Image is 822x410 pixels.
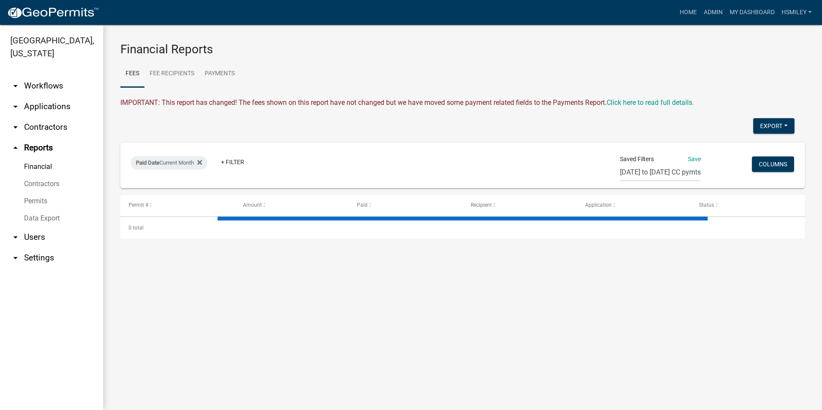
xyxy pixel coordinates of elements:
[243,202,262,208] span: Amount
[10,253,21,263] i: arrow_drop_down
[357,202,368,208] span: Paid
[752,156,794,172] button: Columns
[234,195,348,216] datatable-header-cell: Amount
[778,4,815,21] a: hsmiley
[199,60,240,88] a: Payments
[136,159,159,166] span: Paid Date
[349,195,463,216] datatable-header-cell: Paid
[699,202,714,208] span: Status
[607,98,694,107] a: Click here to read full details.
[620,155,654,164] span: Saved Filters
[676,4,700,21] a: Home
[120,217,805,239] div: 0 total
[214,154,251,170] a: + Filter
[700,4,726,21] a: Admin
[691,195,805,216] datatable-header-cell: Status
[120,42,805,57] h3: Financial Reports
[607,98,694,107] wm-modal-confirm: Upcoming Changes to Daily Fees Report
[753,118,794,134] button: Export
[463,195,577,216] datatable-header-cell: Recipient
[120,98,805,108] div: IMPORTANT: This report has changed! The fees shown on this report have not changed but we have mo...
[10,81,21,91] i: arrow_drop_down
[10,143,21,153] i: arrow_drop_up
[144,60,199,88] a: Fee Recipients
[120,60,144,88] a: Fees
[10,232,21,242] i: arrow_drop_down
[471,202,492,208] span: Recipient
[688,156,701,162] a: Save
[577,195,690,216] datatable-header-cell: Application
[10,101,21,112] i: arrow_drop_down
[131,156,207,170] div: Current Month
[726,4,778,21] a: My Dashboard
[10,122,21,132] i: arrow_drop_down
[120,195,234,216] datatable-header-cell: Permit #
[129,202,148,208] span: Permit #
[585,202,612,208] span: Application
